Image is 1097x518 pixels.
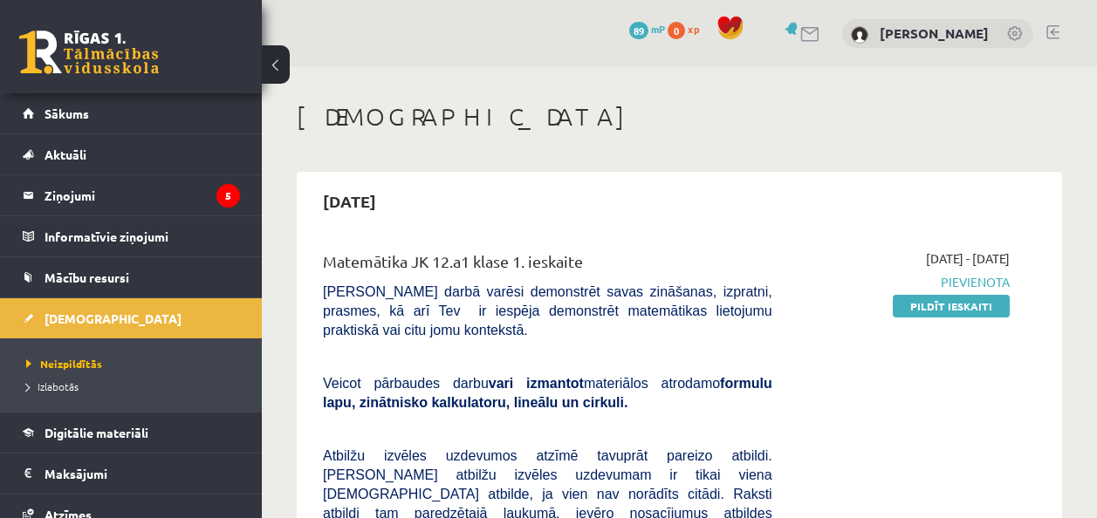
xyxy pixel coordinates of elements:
[45,175,240,215] legend: Ziņojumi
[45,310,182,326] span: [DEMOGRAPHIC_DATA]
[23,257,240,297] a: Mācību resursi
[23,216,240,256] a: Informatīvie ziņojumi
[893,295,1010,317] a: Pildīt ieskaiti
[880,24,989,42] a: [PERSON_NAME]
[651,22,665,36] span: mP
[323,376,772,410] span: Veicot pārbaudes darbu materiālos atrodamo
[45,216,240,256] legend: Informatīvie ziņojumi
[323,376,772,410] b: formulu lapu, zinātnisko kalkulatoru, lineālu un cirkuli.
[323,249,772,282] div: Matemātika JK 12.a1 klase 1. ieskaite
[799,273,1010,291] span: Pievienota
[26,356,244,371] a: Neizpildītās
[629,22,648,39] span: 89
[26,379,79,393] span: Izlabotās
[23,453,240,494] a: Maksājumi
[26,378,244,394] a: Izlabotās
[323,284,772,337] span: [PERSON_NAME] darbā varēsi demonstrēt savas zināšanas, izpratni, prasmes, kā arī Tev ir iespēja d...
[489,376,584,391] b: vari izmantot
[305,181,394,222] h2: [DATE]
[23,93,240,133] a: Sākums
[23,298,240,338] a: [DEMOGRAPHIC_DATA]
[19,31,159,74] a: Rīgas 1. Tālmācības vidusskola
[629,22,665,36] a: 89 mP
[45,453,240,494] legend: Maksājumi
[26,357,102,371] span: Neizpildītās
[45,106,89,121] span: Sākums
[926,249,1010,268] span: [DATE] - [DATE]
[23,412,240,453] a: Digitālie materiāli
[668,22,685,39] span: 0
[851,26,868,44] img: Vanesa Kučere
[688,22,699,36] span: xp
[45,425,148,440] span: Digitālie materiāli
[23,134,240,174] a: Aktuāli
[23,175,240,215] a: Ziņojumi5
[216,184,240,208] i: 5
[45,269,129,285] span: Mācību resursi
[297,102,1062,132] h1: [DEMOGRAPHIC_DATA]
[45,147,86,162] span: Aktuāli
[668,22,708,36] a: 0 xp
